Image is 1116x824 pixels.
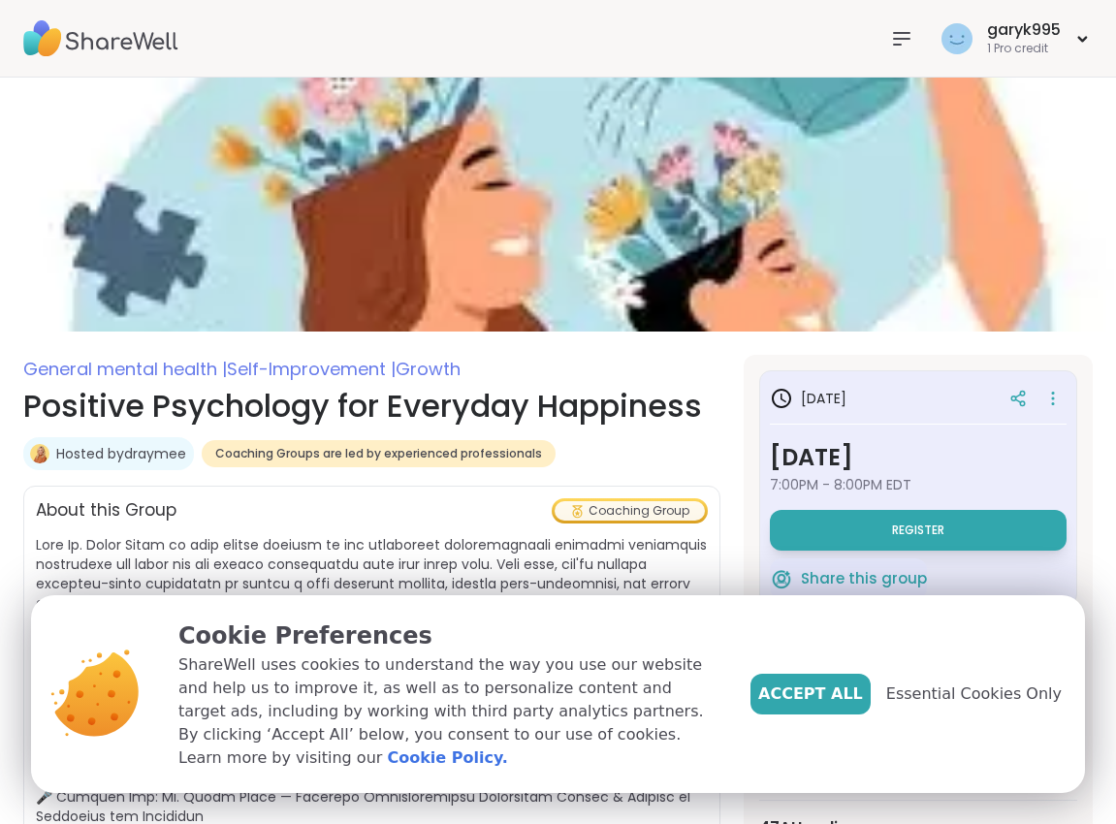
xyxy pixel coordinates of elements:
span: Self-Improvement | [227,357,396,381]
span: Share this group [801,568,927,590]
h3: [DATE] [770,440,1067,475]
button: Share this group [770,558,927,599]
button: Accept All [750,674,871,714]
div: 1 Pro credit [987,41,1061,57]
img: ShareWell Logomark [770,567,793,590]
span: 7:00PM - 8:00PM EDT [770,475,1067,494]
img: ShareWell Nav Logo [23,5,178,73]
p: ShareWell uses cookies to understand the way you use our website and help us to improve it, as we... [178,653,719,770]
img: garyk995 [941,23,973,54]
a: Hosted bydraymee [56,444,186,463]
h3: [DATE] [770,387,846,410]
a: Cookie Policy. [387,746,507,770]
span: Accept All [758,682,863,706]
span: Register [892,523,944,538]
span: Essential Cookies Only [886,682,1062,706]
h1: Positive Psychology for Everyday Happiness [23,383,720,429]
img: draymee [30,444,49,463]
button: Register [770,510,1067,551]
p: Cookie Preferences [178,618,719,653]
span: Growth [396,357,461,381]
h2: About this Group [36,498,176,523]
span: General mental health | [23,357,227,381]
div: Coaching Group [555,501,705,521]
div: garyk995 [987,19,1061,41]
span: Coaching Groups are led by experienced professionals [215,446,542,461]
